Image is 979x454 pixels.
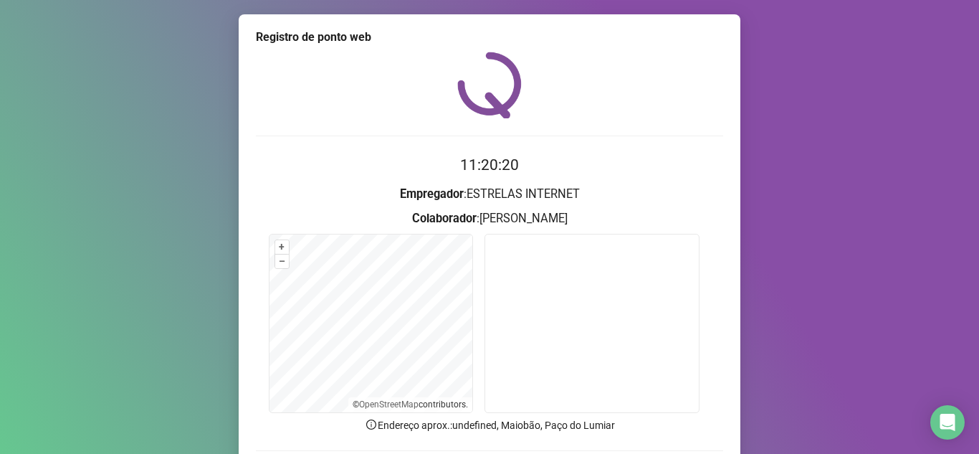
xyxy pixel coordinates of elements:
p: Endereço aprox. : undefined, Maiobão, Paço do Lumiar [256,417,723,433]
h3: : ESTRELAS INTERNET [256,185,723,204]
strong: Colaborador [412,212,477,225]
a: OpenStreetMap [359,399,419,410]
div: Open Intercom Messenger [930,405,965,440]
li: © contributors. [353,399,468,410]
span: info-circle [365,418,378,431]
button: – [275,255,289,268]
button: + [275,240,289,254]
img: QRPoint [457,52,522,118]
time: 11:20:20 [460,156,519,174]
div: Registro de ponto web [256,29,723,46]
strong: Empregador [400,187,464,201]
h3: : [PERSON_NAME] [256,209,723,228]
